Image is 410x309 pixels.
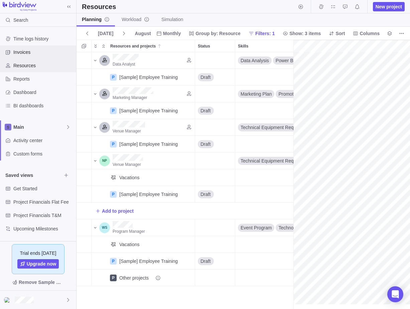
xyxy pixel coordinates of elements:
div: Skills [235,119,309,136]
span: Group by: Resource [195,30,241,37]
span: Remove Sample Data [5,277,71,288]
span: Marketing Plan [241,91,272,97]
div: Status [195,253,235,270]
span: Planning [82,16,110,23]
span: Group by: Resource [186,29,243,38]
span: [DATE] [95,29,116,38]
div: Skills [235,40,308,52]
span: Notifications [353,2,362,11]
span: Custom forms [13,150,74,157]
span: Sort [326,29,348,38]
a: Approval requests [340,5,350,10]
span: Project Financials Flat Fee [13,199,74,205]
span: Time logs [316,2,326,11]
div: Resources and projects [92,52,195,69]
span: Venue Manager [113,162,141,167]
span: Show: 3 items [289,30,321,37]
img: logo [3,2,36,11]
span: Technical Equipment Requirements [241,158,314,164]
a: My assignments [328,5,338,10]
div: Status [195,119,235,136]
span: Search [13,17,28,23]
div: [Sample] Employee Training [119,258,178,265]
div: grid [77,52,293,309]
div: Status [195,86,235,102]
span: Data Analyst [113,62,135,67]
div: P [110,258,117,265]
span: New project [376,3,402,10]
div: Resources and projects [108,40,195,52]
span: Draft [200,107,211,114]
span: Technical Equipment Requirements [241,124,314,131]
span: Collapse [100,41,108,51]
div: Resources and projects [92,119,195,136]
span: Draft [200,258,211,265]
div: Resources and projects [92,169,195,186]
span: Saved views [5,172,61,179]
span: Simulation [161,16,183,23]
div: Status [195,69,235,86]
div: Skills [235,52,309,69]
span: My assignments [328,2,338,11]
div: Resources and projects [92,86,195,102]
span: Vacations [119,174,139,181]
span: Activity center [13,137,74,144]
span: Upcoming Milestones [13,225,74,232]
span: Reports [13,76,74,82]
span: Promotional Materials [278,91,323,97]
span: BI dashboards [13,102,74,109]
span: Sort [335,30,345,37]
svg: info-description [144,17,149,22]
span: Main [13,124,65,130]
a: Program Manager [113,228,145,234]
span: Start timer [296,2,305,11]
div: Bernardo [4,296,12,304]
div: Data Analyst [99,55,110,66]
span: Find candidates [184,122,194,132]
h2: Resources [82,2,116,11]
span: Data Analysis [241,57,269,64]
span: Filters: 1 [246,29,277,38]
span: Add to project [95,206,134,216]
span: Trial ends [DATE] [20,250,56,256]
div: P [110,191,117,198]
span: Browse views [61,171,71,180]
a: Workloadinfo-description [116,13,155,26]
div: Other projects [119,275,161,281]
div: Venue Manager [99,122,110,133]
span: Show: 3 items [280,29,323,38]
span: Program Manager [113,229,145,234]
span: Vacations [119,241,139,248]
div: Will Salah [99,222,110,233]
span: Draft [200,191,211,198]
div: Natalie Prague [99,156,110,166]
a: Notifications [353,5,362,10]
div: Skills [235,69,309,86]
div: P [110,141,117,147]
div: Resources and projects [92,236,195,253]
span: New project [373,2,405,11]
div: Open Intercom Messenger [387,286,403,302]
div: Status [195,102,235,119]
img: Show [4,297,12,303]
div: Status [195,152,235,169]
div: Status [195,136,235,152]
span: Monthly [163,30,181,37]
div: Resources and projects [92,69,195,86]
span: Marketing Manager [113,95,147,100]
div: Add New [77,203,389,219]
span: Remove Sample Data [19,278,64,286]
span: Selection mode [79,41,89,51]
div: [Sample] Employee Training [119,74,178,81]
span: Status [198,43,210,49]
div: Skills [235,270,309,286]
div: Skills [235,186,309,203]
a: Simulation [156,13,188,26]
div: Skills [235,136,309,152]
div: Status [195,169,235,186]
span: Filters: 1 [255,30,275,37]
span: Draft [200,74,211,81]
span: Upgrade now [17,259,59,269]
a: Marketing Manager [113,94,147,101]
span: Resources and projects [110,43,156,49]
